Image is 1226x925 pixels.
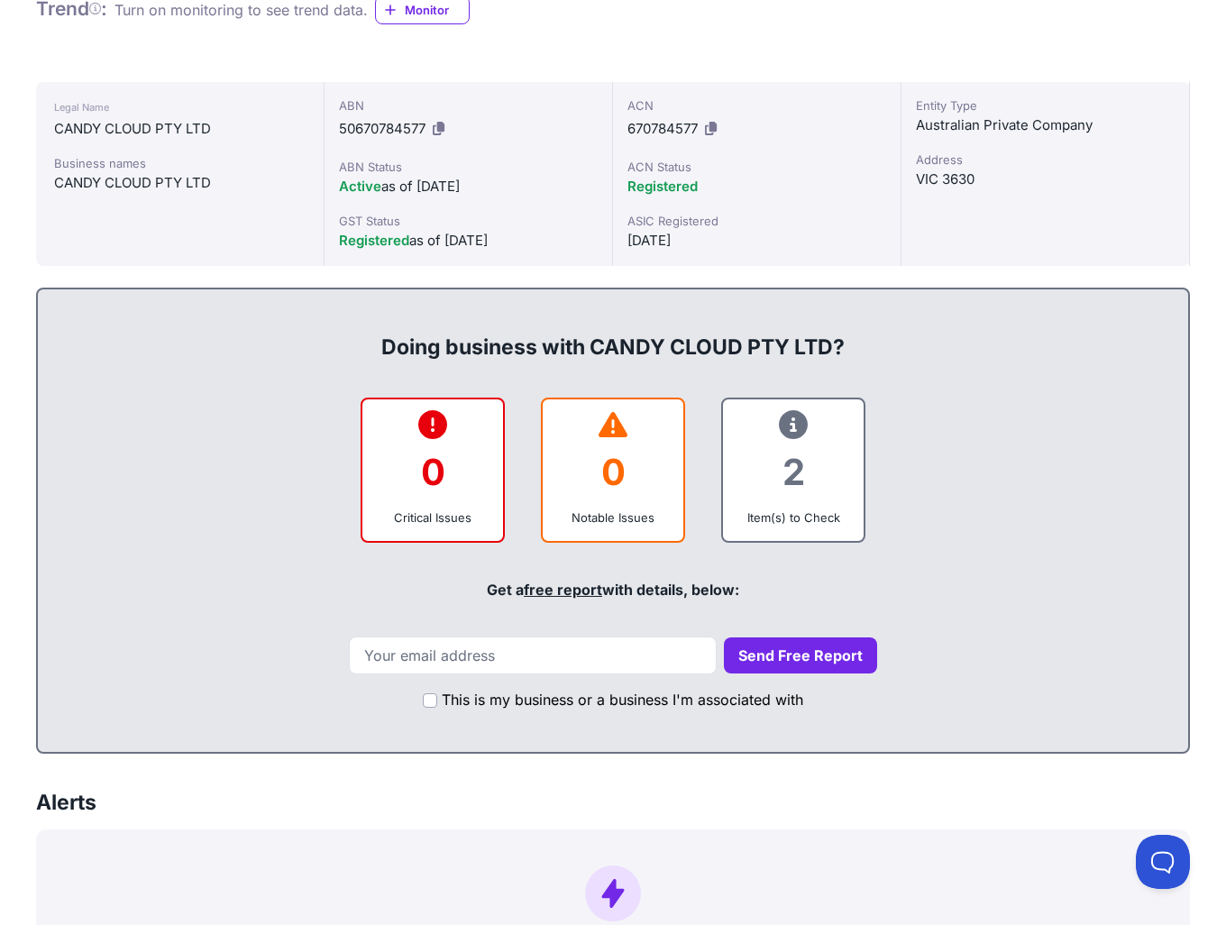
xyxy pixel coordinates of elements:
label: This is my business or a business I'm associated with [442,689,803,710]
span: 670784577 [627,120,698,137]
div: ABN Status [339,158,598,176]
div: 0 [377,435,489,508]
span: Get a with details, below: [487,581,739,599]
div: ACN [627,96,886,114]
div: CANDY CLOUD PTY LTD [54,172,306,194]
span: 50670784577 [339,120,425,137]
span: Registered [627,178,698,195]
button: Send Free Report [724,637,877,673]
span: Monitor [405,1,469,19]
div: ABN [339,96,598,114]
div: CANDY CLOUD PTY LTD [54,118,306,140]
div: ASIC Registered [627,212,886,230]
div: Legal Name [54,96,306,118]
div: as of [DATE] [339,176,598,197]
div: Address [916,151,1175,169]
div: VIC 3630 [916,169,1175,190]
div: Australian Private Company [916,114,1175,136]
div: Entity Type [916,96,1175,114]
div: ACN Status [627,158,886,176]
div: 0 [557,435,669,508]
div: Critical Issues [377,508,489,527]
span: Active [339,178,381,195]
h3: Alerts [36,790,96,816]
div: Business names [54,154,306,172]
div: Doing business with CANDY CLOUD PTY LTD? [56,304,1170,362]
div: [DATE] [627,230,886,252]
iframe: Toggle Customer Support [1136,835,1190,889]
div: 2 [737,435,849,508]
div: as of [DATE] [339,230,598,252]
span: Registered [339,232,409,249]
div: GST Status [339,212,598,230]
div: Item(s) to Check [737,508,849,527]
input: Your email address [349,637,717,674]
div: Notable Issues [557,508,669,527]
a: free report [524,581,602,599]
